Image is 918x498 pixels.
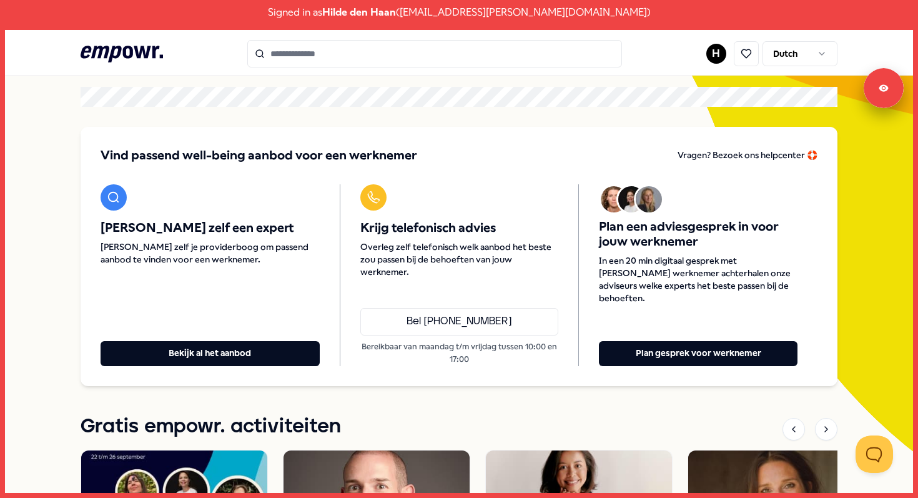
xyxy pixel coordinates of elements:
span: Vragen? Bezoek ons helpcenter 🛟 [678,150,817,160]
button: Bekijk al het aanbod [101,341,320,366]
button: H [706,44,726,64]
span: [PERSON_NAME] zelf een expert [101,221,320,236]
img: Avatar [618,186,644,212]
h1: Gratis empowr. activiteiten [81,411,341,442]
a: Bel [PHONE_NUMBER] [360,308,559,336]
iframe: Help Scout Beacon - Open [856,436,893,473]
img: Avatar [636,186,662,212]
span: [PERSON_NAME] zelf je providerboog om passend aanbod te vinden voor een werknemer. [101,241,320,266]
a: Vragen? Bezoek ons helpcenter 🛟 [678,147,817,164]
span: In een 20 min digitaal gesprek met [PERSON_NAME] werknemer achterhalen onze adviseurs welke exper... [599,254,797,304]
p: Bereikbaar van maandag t/m vrijdag tussen 10:00 en 17:00 [360,341,559,366]
span: Overleg zelf telefonisch welk aanbod het beste zou passen bij de behoeften van jouw werknemer. [360,241,559,278]
span: Krijg telefonisch advies [360,221,559,236]
span: Plan een adviesgesprek in voor jouw werknemer [599,219,797,249]
img: Avatar [601,186,627,212]
button: Plan gesprek voor werknemer [599,341,797,366]
input: Search for products, categories or subcategories [247,40,622,67]
span: Hilde den Haan [322,4,396,21]
span: Vind passend well-being aanbod voor een werknemer [101,147,417,164]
